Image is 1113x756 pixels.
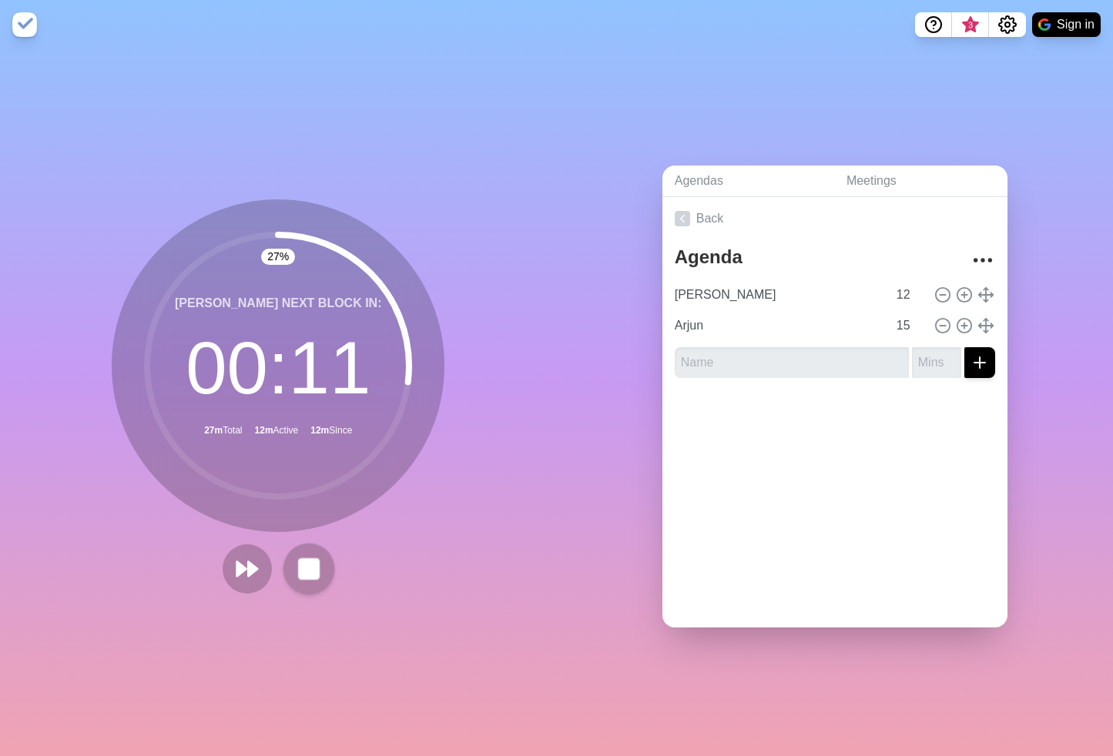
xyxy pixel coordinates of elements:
img: google logo [1038,18,1051,31]
input: Mins [890,279,927,310]
input: Mins [912,347,961,378]
a: Meetings [834,166,1007,197]
a: Agendas [662,166,834,197]
input: Mins [890,310,927,341]
input: Name [675,347,909,378]
button: What’s new [952,12,989,37]
button: Sign in [1032,12,1101,37]
a: Back [662,197,1007,240]
span: 3 [964,19,977,32]
input: Name [669,310,887,341]
input: Name [669,279,887,310]
button: Settings [989,12,1026,37]
button: Help [915,12,952,37]
button: More [967,245,998,276]
img: timeblocks logo [12,12,37,37]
